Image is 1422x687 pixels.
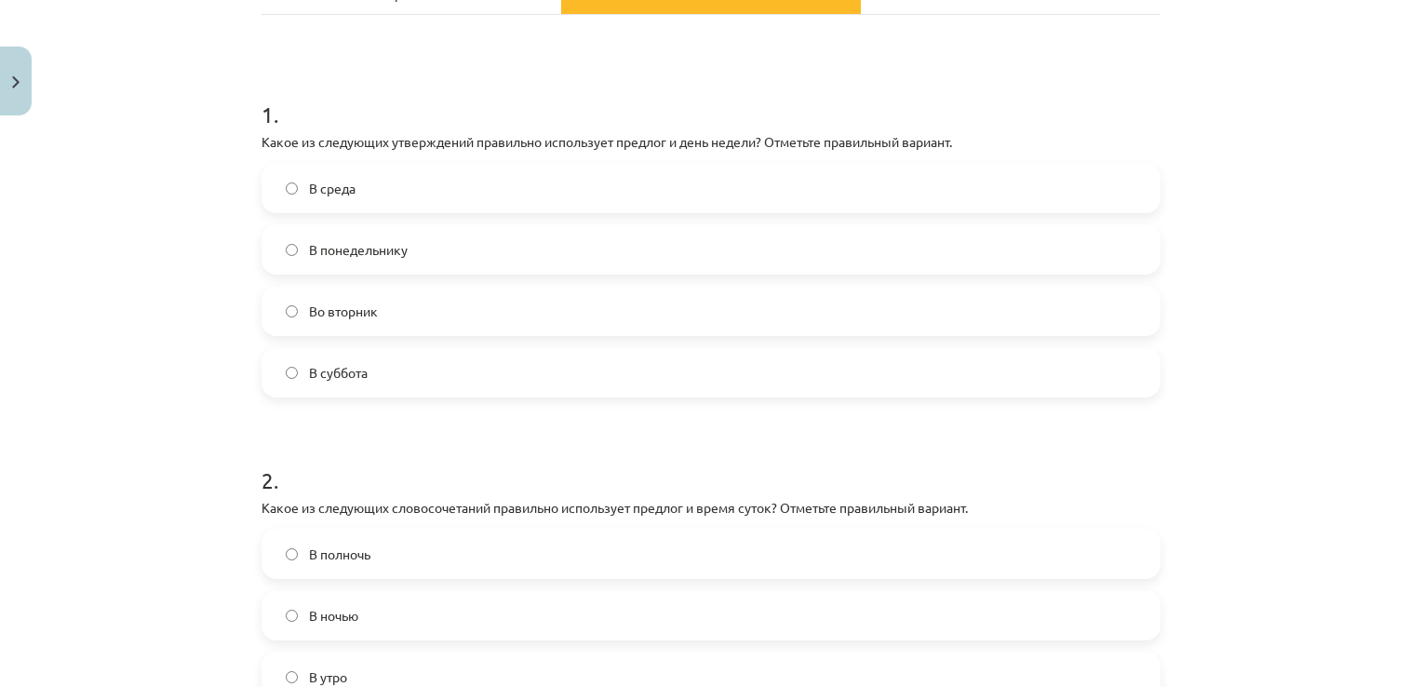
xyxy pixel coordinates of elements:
p: Какое из следующих утверждений правильно использует предлог и день недели? Отметьте правильный ва... [262,132,1160,152]
span: В утро [309,667,347,687]
input: В утро [286,671,298,683]
p: Какое из следующих словосочетаний правильно использует предлог и время суток? Отметьте правильный... [262,498,1160,518]
input: В ночью [286,610,298,622]
input: В понедельнику [286,244,298,256]
span: В полночь [309,545,370,564]
span: В понедельнику [309,240,408,260]
input: В среда [286,182,298,195]
input: Во вторник [286,305,298,317]
img: icon-close-lesson-0947bae3869378f0d4975bcd49f059093ad1ed9edebbc8119c70593378902aed.svg [12,76,20,88]
input: В суббота [286,367,298,379]
h1: 2 . [262,435,1160,492]
span: В суббота [309,363,368,383]
h1: 1 . [262,69,1160,127]
span: Во вторник [309,302,378,321]
input: В полночь [286,548,298,560]
span: В среда [309,179,355,198]
span: В ночью [309,606,358,626]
